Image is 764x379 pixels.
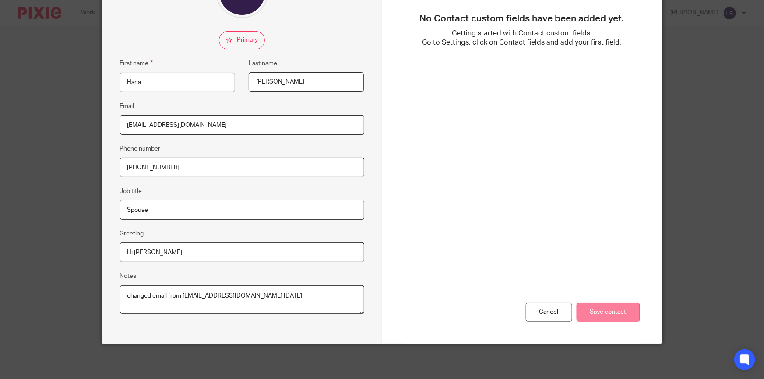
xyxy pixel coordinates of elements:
[120,272,137,281] label: Notes
[120,144,161,153] label: Phone number
[404,29,640,48] p: Getting started with Contact custom fields. Go to Settings, click on Contact fields and add your ...
[577,303,640,322] input: Save contact
[404,13,640,25] h3: No Contact custom fields have been added yet.
[120,102,134,111] label: Email
[526,303,572,322] div: Cancel
[120,58,153,68] label: First name
[120,242,364,262] input: e.g. Dear Mrs. Appleseed or Hi Sam
[120,229,144,238] label: Greeting
[120,285,364,314] textarea: changed email from [EMAIL_ADDRESS][DOMAIN_NAME] [DATE]
[249,59,277,68] label: Last name
[120,187,142,196] label: Job title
